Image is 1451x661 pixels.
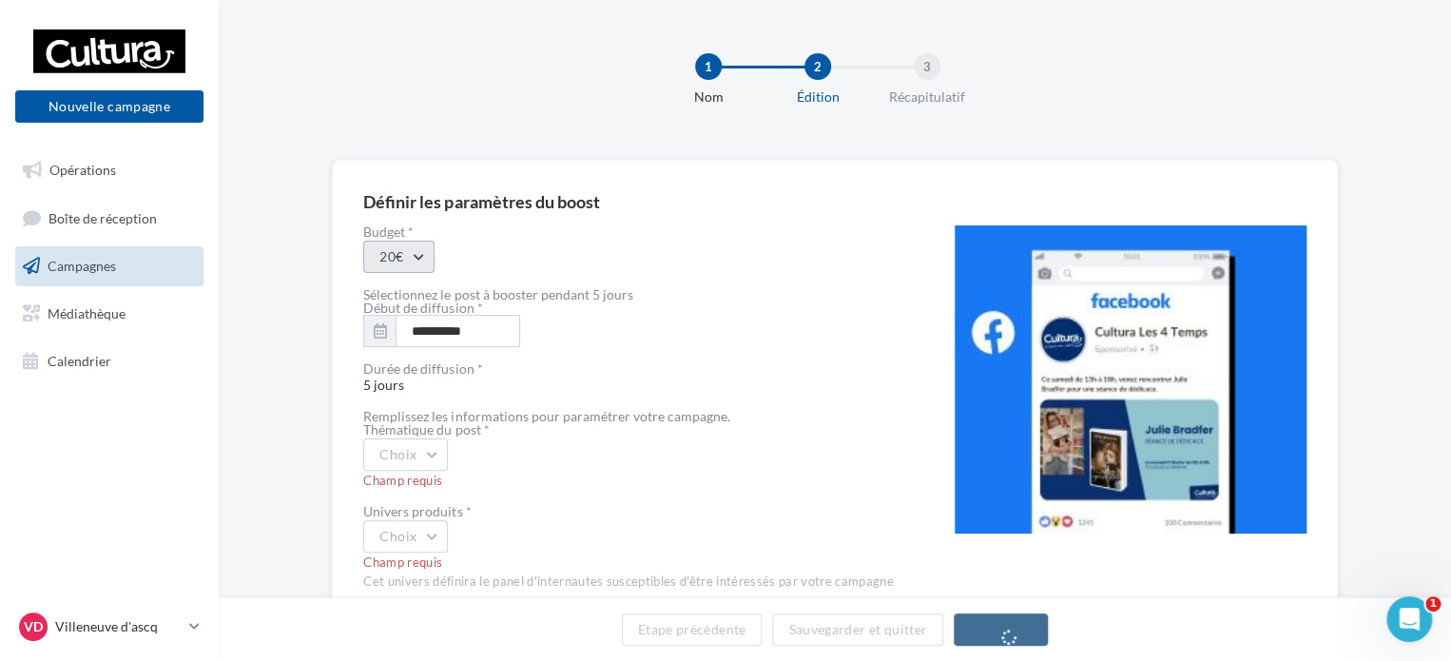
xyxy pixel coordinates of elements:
[804,53,831,80] div: 2
[48,258,116,274] span: Campagnes
[363,505,893,518] div: Univers produits *
[772,613,943,646] button: Sauvegarder et quitter
[363,193,599,210] div: Définir les paramètres du boost
[648,87,769,107] div: Nom
[11,198,207,239] a: Boîte de réception
[49,162,116,178] span: Opérations
[866,87,988,107] div: Récapitulatif
[363,423,893,437] div: Thématique du post *
[11,246,207,286] a: Campagnes
[11,341,207,381] a: Calendrier
[48,305,126,321] span: Médiathèque
[11,294,207,334] a: Médiathèque
[363,301,482,315] label: Début de diffusion *
[622,613,763,646] button: Etape précédente
[1386,596,1432,642] iframe: Intercom live chat
[363,473,893,490] div: Champ requis
[15,90,203,123] button: Nouvelle campagne
[11,150,207,190] a: Opérations
[363,288,893,301] div: Sélectionnez le post à booster pendant 5 jours
[363,520,448,553] button: Choix
[363,241,435,273] button: 20€
[1425,596,1441,612] span: 1
[24,617,43,636] span: Vd
[15,609,203,645] a: Vd Villeneuve d'ascq
[955,225,1306,534] img: operation-preview
[757,87,879,107] div: Édition
[695,53,722,80] div: 1
[914,53,940,80] div: 3
[363,362,893,376] div: Durée de diffusion *
[363,410,893,423] div: Remplissez les informations pour paramétrer votre campagne.
[48,352,111,368] span: Calendrier
[55,617,182,636] p: Villeneuve d'ascq
[48,209,157,225] span: Boîte de réception
[363,362,893,393] span: 5 jours
[363,574,893,591] div: Cet univers définira le panel d'internautes susceptibles d'être intéressés par votre campagne
[363,225,893,239] label: Budget *
[363,438,448,471] button: Choix
[363,554,893,572] div: Champ requis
